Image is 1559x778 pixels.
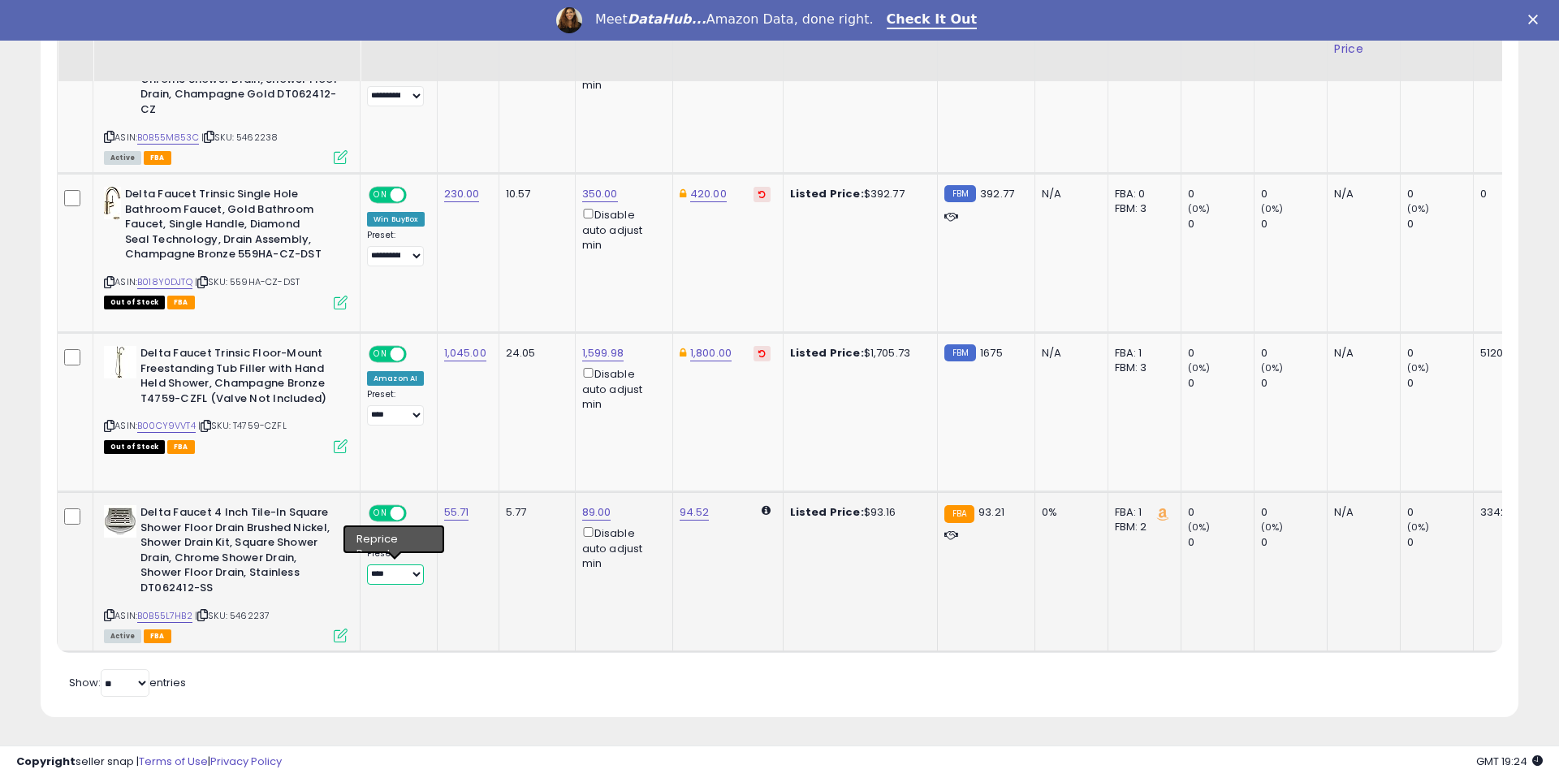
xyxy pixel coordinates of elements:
a: B00CY9VVT4 [137,419,196,433]
div: 0 [1261,187,1327,201]
span: ON [370,348,391,361]
b: Listed Price: [790,186,864,201]
div: 0 [1188,535,1254,550]
div: ASIN: [104,187,348,307]
div: Amazon AI [367,371,424,386]
div: FBA: 1 [1115,346,1168,361]
span: All listings currently available for purchase on Amazon [104,629,141,643]
b: Delta Faucet Trinsic Floor-Mount Freestanding Tub Filler with Hand Held Shower, Champagne Bronze ... [140,346,338,410]
div: 0 [1188,217,1254,231]
div: N/A [1334,505,1388,520]
div: ASIN: [104,505,348,641]
small: (0%) [1261,202,1284,215]
div: 24.05 [506,346,563,361]
span: ON [370,507,391,521]
span: 2025-09-10 19:24 GMT [1476,754,1543,769]
div: $1,705.73 [790,346,925,361]
img: 31wcnuhdBdL._SL40_.jpg [104,187,121,219]
div: 0 [1261,376,1327,391]
span: FBA [144,629,171,643]
small: (0%) [1261,361,1284,374]
div: 0 [1188,187,1254,201]
div: Disable auto adjust min [582,205,660,253]
div: N/A [1334,346,1388,361]
div: Disable auto adjust min [582,524,660,571]
span: | SKU: 5462238 [201,131,278,144]
span: FBA [167,296,195,309]
div: 0 [1261,346,1327,361]
span: All listings currently available for purchase on Amazon [104,151,141,165]
span: OFF [404,507,430,521]
div: N/A [1334,187,1388,201]
small: (0%) [1188,202,1211,215]
div: $392.77 [790,187,925,201]
div: 0 [1188,346,1254,361]
small: FBM [944,344,976,361]
div: ASIN: [104,27,348,162]
span: 392.77 [980,186,1014,201]
span: Show: entries [69,675,186,690]
div: 0 [1480,187,1529,201]
div: Amazon AI [367,530,424,545]
div: 5.77 [506,505,563,520]
div: seller snap | | [16,754,282,770]
a: 1,599.98 [582,345,624,361]
small: (0%) [1407,521,1430,534]
div: 0 [1261,535,1327,550]
small: FBA [944,505,974,523]
div: Preset: [367,548,425,585]
a: Check It Out [887,11,978,29]
div: N/A [1042,187,1095,201]
small: (0%) [1261,521,1284,534]
b: Listed Price: [790,345,864,361]
div: 0 [1407,505,1473,520]
a: 420.00 [690,186,727,202]
img: 31UqbdcPr5L._SL40_.jpg [104,346,136,378]
div: ASIN: [104,346,348,452]
div: FBA: 0 [1115,187,1168,201]
span: | SKU: 559HA-CZ-DST [195,275,300,288]
div: Close [1528,15,1544,24]
b: Delta Faucet Trinsic Single Hole Bathroom Faucet, Gold Bathroom Faucet, Single Handle, Diamond Se... [125,187,322,266]
div: FBM: 2 [1115,520,1168,534]
span: FBA [144,151,171,165]
span: FBA [167,440,195,454]
span: 93.21 [978,504,1004,520]
div: Preset: [367,230,425,266]
div: 0% [1042,505,1095,520]
a: B018Y0DJTQ [137,275,192,289]
div: 3342.60 [1480,505,1529,520]
div: FBM: 3 [1115,361,1168,375]
div: FBA: 1 [1115,505,1168,520]
div: 0 [1407,187,1473,201]
div: 0 [1261,217,1327,231]
a: 1,800.00 [690,345,732,361]
div: Preset: [367,70,425,106]
small: FBM [944,185,976,202]
div: Win BuyBox [367,212,425,227]
div: Disable auto adjust min [582,365,660,412]
b: Listed Price: [790,504,864,520]
div: 0 [1188,376,1254,391]
div: $93.16 [790,505,925,520]
div: 0 [1407,535,1473,550]
div: 10.57 [506,187,563,201]
a: Terms of Use [139,754,208,769]
span: OFF [404,188,430,202]
i: DataHub... [628,11,706,27]
small: (0%) [1407,202,1430,215]
small: (0%) [1188,361,1211,374]
img: Profile image for Georgie [556,7,582,33]
span: All listings that are currently out of stock and unavailable for purchase on Amazon [104,440,165,454]
span: 1675 [980,345,1003,361]
span: OFF [404,348,430,361]
span: All listings that are currently out of stock and unavailable for purchase on Amazon [104,296,165,309]
a: B0B55M853C [137,131,199,145]
div: N/A [1042,346,1095,361]
span: | SKU: T4759-CZFL [198,419,287,432]
div: 0 [1188,505,1254,520]
span: | SKU: 5462237 [195,609,270,622]
a: 350.00 [582,186,618,202]
a: 94.52 [680,504,710,521]
a: Privacy Policy [210,754,282,769]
